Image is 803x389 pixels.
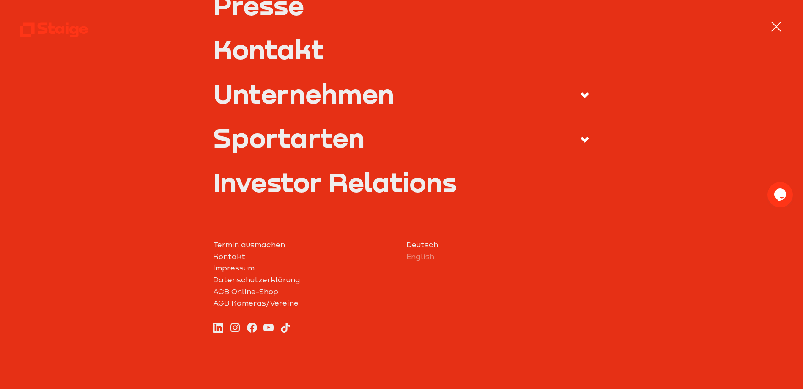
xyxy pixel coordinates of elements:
[213,168,589,195] a: Investor Relations
[213,239,396,251] a: Termin ausmachen
[213,286,396,298] a: AGB Online-Shop
[213,251,396,263] a: Kontakt
[213,36,589,62] a: Kontakt
[767,182,795,207] iframe: chat widget
[213,124,365,151] div: Sportarten
[406,251,589,263] a: English
[213,262,396,274] a: Impressum
[213,274,396,286] a: Datenschutzerklärung
[213,298,396,309] a: AGB Kameras/Vereine
[213,80,394,107] div: Unternehmen
[406,239,589,251] a: Deutsch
